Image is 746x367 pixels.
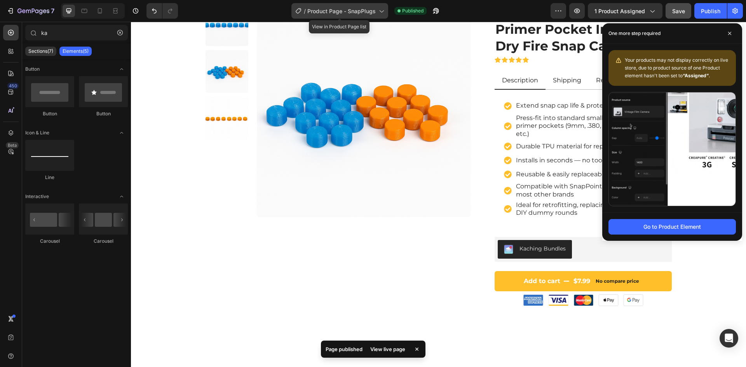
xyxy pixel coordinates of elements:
span: Your products may not display correctly on live store, due to product source of one Product eleme... [625,57,728,78]
span: Interactive [25,193,49,200]
div: Carousel [79,238,128,245]
img: gempages_578519629232603771-6a2b344e-3273-40f0-ac3c-2817de0f971f.png [467,273,488,284]
div: Kaching Bundles [389,223,435,231]
img: gempages_578519629232603771-6cba6870-1ee0-47dd-b898-e254dce17307.png [443,273,463,284]
div: Add to cart [393,256,429,264]
button: Add to cart [364,249,541,270]
div: Line [25,174,74,181]
img: gempages_578519629232603771-efef8f97-98fc-4634-9db4-f9deb4ff1549.png [492,273,512,284]
p: 7 [51,6,54,16]
p: Press-fit into standard small pistol & rifle primer pockets (9mm, .380, .38 Special, .223, etc.) [385,92,533,117]
div: Button [25,110,74,117]
div: Publish [701,7,720,15]
div: Button [79,110,128,117]
p: Returns [465,55,490,63]
div: $7.99 [442,255,460,264]
p: No compare price [465,257,508,262]
span: Button [25,66,40,73]
span: Product Page - SnapPlugs [307,7,376,15]
div: Undo/Redo [146,3,178,19]
span: Save [672,8,685,14]
div: Beta [6,142,19,148]
div: View live page [366,344,410,355]
span: Icon & Line [25,129,49,136]
p: Durable TPU material for repeated strikes [385,121,533,129]
button: Publish [694,3,727,19]
span: 1 product assigned [594,7,645,15]
img: KachingBundles.png [373,223,382,232]
img: gempages_578519629232603771-92f5984a-ad0b-471c-aab9-92c1d63f86ed.png [392,273,413,284]
p: Sections(7) [28,48,53,54]
p: Elements(5) [63,48,89,54]
img: gempages_578519629232603771-44c070c4-9769-4336-b53e-64bab54ffec9.png [417,273,438,284]
button: Go to Product Element [608,219,736,235]
div: Carousel [25,238,74,245]
p: One more step required [608,30,661,37]
span: Toggle open [115,190,128,203]
button: Kaching Bundles [367,218,441,237]
p: Page published [326,345,363,353]
button: 7 [3,3,58,19]
iframe: To enrich screen reader interactions, please activate Accessibility in Grammarly extension settings [131,22,746,367]
p: Installs in seconds — no tools or glue needed [385,135,533,143]
p: Ideal for retrofitting, replacing worn primers, or DIY dummy rounds [385,179,533,196]
p: Description [371,55,407,63]
p: Reusable & easily replaceable [385,149,533,157]
p: Extend snap cap life & protect your firing pin [385,80,533,88]
div: Open Intercom Messenger [720,329,738,348]
input: Search Sections & Elements [25,25,128,40]
p: Compatible with SnapPoint dummy rounds & most other brands [385,161,533,177]
span: Toggle open [115,63,128,75]
p: Shipping [422,55,450,63]
span: Published [402,7,424,14]
div: 450 [7,83,19,89]
button: Save [666,3,691,19]
span: / [304,7,306,15]
b: “Assigned” [683,73,709,78]
div: Go to Product Element [643,223,701,231]
button: 1 product assigned [588,3,662,19]
span: Toggle open [115,127,128,139]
